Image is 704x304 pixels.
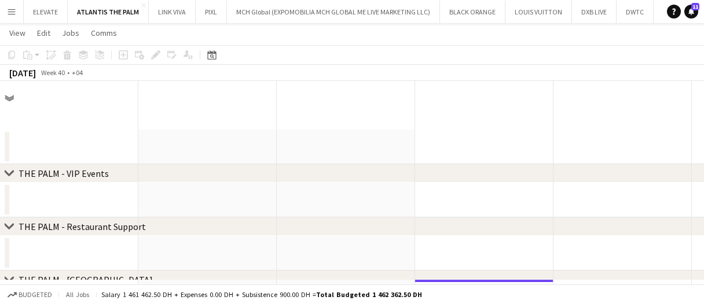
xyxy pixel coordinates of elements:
div: [DATE] [9,67,36,79]
button: MCH Global (EXPOMOBILIA MCH GLOBAL ME LIVE MARKETING LLC) [227,1,440,23]
a: 11 [684,5,698,18]
span: 11 [691,3,699,10]
span: Comms [91,28,117,38]
span: All jobs [64,290,91,299]
button: LOUIS VUITTON [505,1,572,23]
span: Jobs [62,28,79,38]
a: Edit [32,25,55,40]
div: THE PALM - Restaurant Support [19,221,146,232]
button: ATLANTIS THE PALM [68,1,149,23]
span: Budgeted [19,291,52,299]
div: Salary 1 461 462.50 DH + Expenses 0.00 DH + Subsistence 900.00 DH = [101,290,422,299]
button: LINK VIVA [149,1,196,23]
span: Mon [420,284,436,294]
a: Jobs [57,25,84,40]
span: Week 40 [38,68,67,77]
div: +04 [72,68,83,77]
button: PIXL [196,1,227,23]
span: Total Budgeted 1 462 362.50 DH [316,290,422,299]
span: Edit [37,28,50,38]
a: Comms [86,25,122,40]
button: DWTC [617,1,654,23]
div: THE PALM - [GEOGRAPHIC_DATA] [19,274,153,286]
div: THE PALM - VIP Events [19,168,109,179]
button: DXB LIVE [572,1,617,23]
button: Budgeted [6,288,54,301]
span: Sat [143,284,156,294]
span: Sun [281,284,295,294]
span: View [9,28,25,38]
span: Fri [5,284,14,294]
button: ELEVATE [24,1,68,23]
a: View [5,25,30,40]
button: BLACK ORANGE [440,1,505,23]
span: Tue [558,284,571,294]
